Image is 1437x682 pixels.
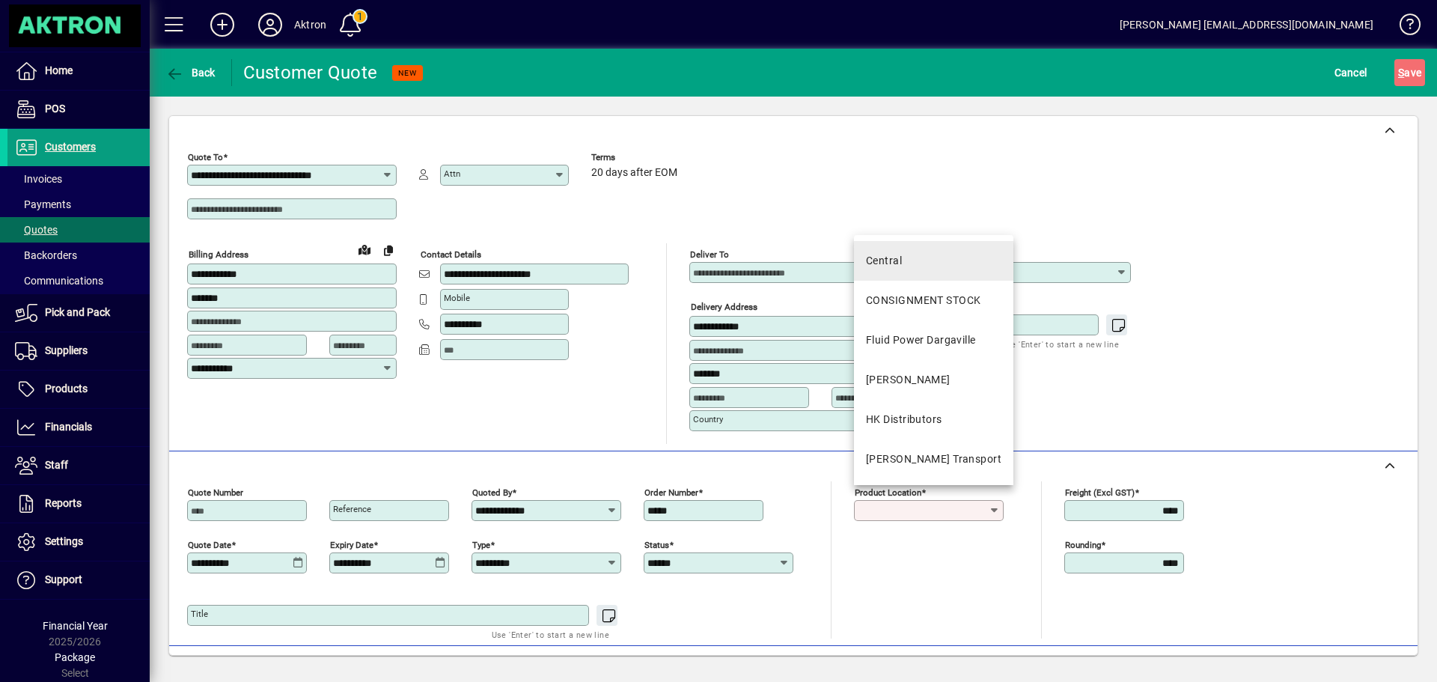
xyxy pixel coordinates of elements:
[45,344,88,356] span: Suppliers
[45,103,65,115] span: POS
[150,59,232,86] app-page-header-button: Back
[15,224,58,236] span: Quotes
[7,217,150,243] a: Quotes
[45,459,68,471] span: Staff
[330,539,373,549] mat-label: Expiry date
[7,409,150,446] a: Financials
[693,414,723,424] mat-label: Country
[854,281,1013,320] mat-option: CONSIGNMENT STOCK
[191,609,208,619] mat-label: Title
[45,535,83,547] span: Settings
[444,293,470,303] mat-label: Mobile
[854,360,1013,400] mat-option: HAMILTON
[45,573,82,585] span: Support
[1065,487,1135,497] mat-label: Freight (excl GST)
[45,64,73,76] span: Home
[7,91,150,128] a: POS
[45,421,92,433] span: Financials
[7,332,150,370] a: Suppliers
[45,306,110,318] span: Pick and Pack
[492,626,609,643] mat-hint: Use 'Enter' to start a new line
[591,153,681,162] span: Terms
[15,198,71,210] span: Payments
[444,168,460,179] mat-label: Attn
[7,268,150,293] a: Communications
[7,485,150,523] a: Reports
[188,487,243,497] mat-label: Quote number
[472,539,490,549] mat-label: Type
[55,651,95,663] span: Package
[243,61,378,85] div: Customer Quote
[353,237,376,261] a: View on map
[855,487,921,497] mat-label: Product location
[866,451,1001,467] div: [PERSON_NAME] Transport
[45,383,88,395] span: Products
[903,654,980,678] span: Product History
[198,11,246,38] button: Add
[15,173,62,185] span: Invoices
[7,371,150,408] a: Products
[1334,61,1367,85] span: Cancel
[644,539,669,549] mat-label: Status
[1316,654,1376,678] span: Product
[7,243,150,268] a: Backorders
[472,487,512,497] mat-label: Quoted by
[376,238,400,262] button: Copy to Delivery address
[7,294,150,332] a: Pick and Pack
[1308,653,1384,680] button: Product
[866,412,942,427] div: HK Distributors
[690,249,729,260] mat-label: Deliver To
[1001,335,1119,353] mat-hint: Use 'Enter' to start a new line
[897,653,986,680] button: Product History
[1331,59,1371,86] button: Cancel
[1394,59,1425,86] button: Save
[1065,539,1101,549] mat-label: Rounding
[1398,67,1404,79] span: S
[294,13,326,37] div: Aktron
[398,68,417,78] span: NEW
[162,59,219,86] button: Back
[43,620,108,632] span: Financial Year
[1388,3,1418,52] a: Knowledge Base
[866,253,902,269] div: Central
[15,249,77,261] span: Backorders
[644,487,698,497] mat-label: Order number
[333,504,371,514] mat-label: Reference
[45,141,96,153] span: Customers
[188,539,231,549] mat-label: Quote date
[854,400,1013,439] mat-option: HK Distributors
[1120,13,1373,37] div: [PERSON_NAME] [EMAIL_ADDRESS][DOMAIN_NAME]
[1398,61,1421,85] span: ave
[15,275,103,287] span: Communications
[7,166,150,192] a: Invoices
[7,192,150,217] a: Payments
[854,241,1013,281] mat-option: Central
[866,293,980,308] div: CONSIGNMENT STOCK
[866,372,951,388] div: [PERSON_NAME]
[7,447,150,484] a: Staff
[7,561,150,599] a: Support
[45,497,82,509] span: Reports
[866,332,976,348] div: Fluid Power Dargaville
[165,67,216,79] span: Back
[854,439,1013,479] mat-option: T. Croft Transport
[246,11,294,38] button: Profile
[7,523,150,561] a: Settings
[188,152,223,162] mat-label: Quote To
[591,167,677,179] span: 20 days after EOM
[7,52,150,90] a: Home
[854,320,1013,360] mat-option: Fluid Power Dargaville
